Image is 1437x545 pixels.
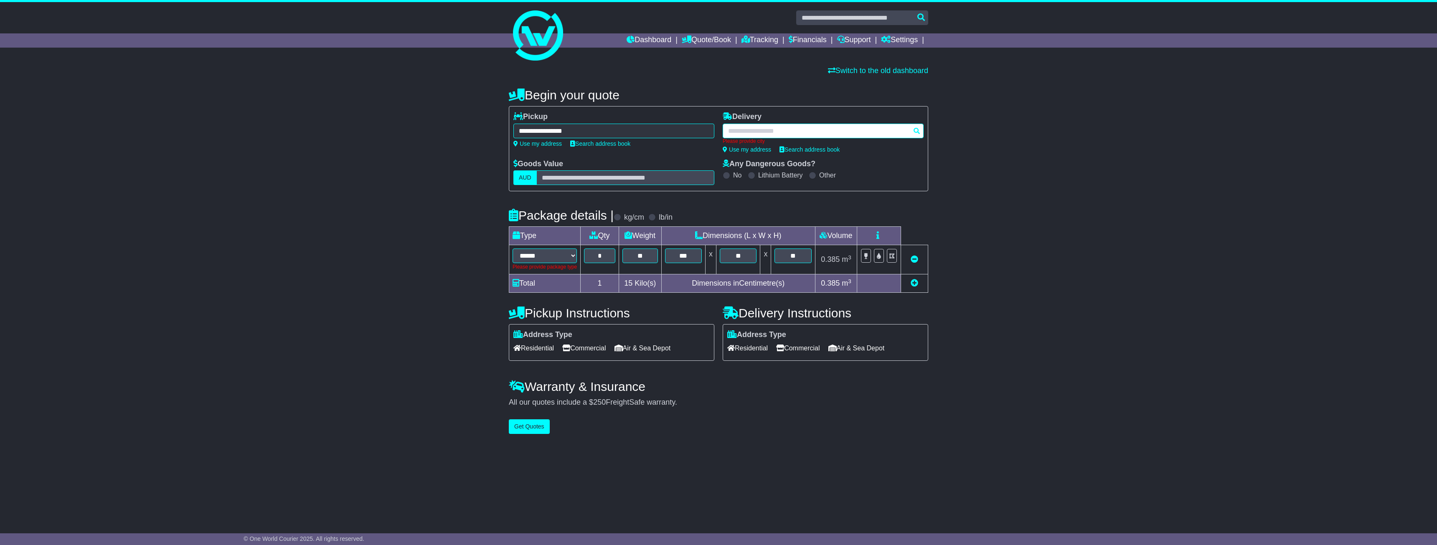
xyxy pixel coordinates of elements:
sup: 3 [848,278,851,284]
a: Settings [881,33,918,48]
h4: Package details | [509,208,614,222]
a: Use my address [513,140,562,147]
label: Lithium Battery [758,171,803,179]
td: x [706,245,716,274]
span: Residential [727,342,768,355]
label: Goods Value [513,160,563,169]
label: Other [819,171,836,179]
h4: Begin your quote [509,88,928,102]
a: Financials [789,33,827,48]
a: Search address book [779,146,840,153]
span: 0.385 [821,255,840,264]
span: 0.385 [821,279,840,287]
a: Use my address [723,146,771,153]
a: Dashboard [627,33,671,48]
label: No [733,171,741,179]
label: lb/in [659,213,673,222]
a: Support [837,33,871,48]
sup: 3 [848,254,851,261]
td: Qty [581,227,619,245]
label: Address Type [513,330,572,340]
typeahead: Please provide city [723,124,924,138]
span: Commercial [562,342,606,355]
td: 1 [581,274,619,293]
label: Delivery [723,112,762,122]
span: Residential [513,342,554,355]
td: Dimensions in Centimetre(s) [661,274,815,293]
td: Type [509,227,581,245]
h4: Delivery Instructions [723,306,928,320]
span: Air & Sea Depot [614,342,671,355]
label: Address Type [727,330,786,340]
span: © One World Courier 2025. All rights reserved. [244,535,364,542]
label: kg/cm [624,213,644,222]
span: Air & Sea Depot [828,342,885,355]
span: 15 [624,279,632,287]
div: All our quotes include a $ FreightSafe warranty. [509,398,928,407]
div: Please provide city [723,138,924,144]
a: Quote/Book [682,33,731,48]
td: Volume [815,227,857,245]
label: AUD [513,170,537,185]
a: Search address book [570,140,630,147]
a: Switch to the old dashboard [828,66,928,75]
a: Tracking [741,33,778,48]
td: Kilo(s) [619,274,661,293]
td: Weight [619,227,661,245]
td: Dimensions (L x W x H) [661,227,815,245]
td: x [760,245,771,274]
td: Total [509,274,581,293]
a: Add new item [911,279,918,287]
h4: Pickup Instructions [509,306,714,320]
div: Please provide package type [513,263,577,271]
h4: Warranty & Insurance [509,380,928,393]
span: m [842,279,851,287]
span: 250 [593,398,606,406]
a: Remove this item [911,255,918,264]
label: Any Dangerous Goods? [723,160,815,169]
span: Commercial [776,342,820,355]
label: Pickup [513,112,548,122]
button: Get Quotes [509,419,550,434]
span: m [842,255,851,264]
